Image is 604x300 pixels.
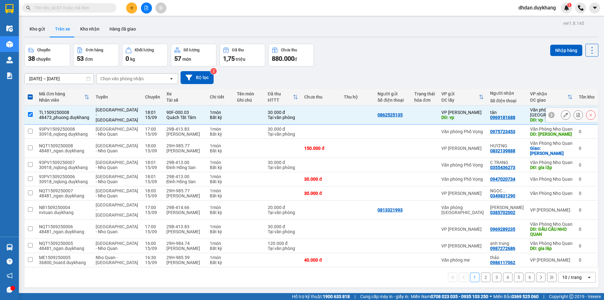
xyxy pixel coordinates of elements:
div: 29H-984.74 [166,241,204,246]
div: [PERSON_NAME] [166,193,204,198]
span: | [543,293,544,300]
span: [GEOGRAPHIC_DATA] - [GEOGRAPHIC_DATA] [96,202,138,218]
div: 36800_hoatd.duykhang [39,260,89,265]
div: Đơn hàng [86,48,103,52]
span: 880.000 [272,55,294,62]
button: 1 [470,273,479,282]
button: Chưa thu880.000đ [268,44,314,66]
strong: 0708 023 035 - 0935 103 250 [431,294,488,299]
div: 0 [579,129,595,134]
div: 16:30 [145,255,160,260]
img: logo-vxr [5,4,14,14]
div: 0987272686 [490,246,515,251]
div: 18:00 [145,188,160,193]
button: Kho nhận [75,21,104,37]
div: 0 [579,258,595,263]
span: 53 [77,55,84,62]
div: [PERSON_NAME] [166,210,204,215]
div: 15/09 [145,210,160,215]
div: Giao: GIA VÂN [530,146,573,156]
button: plus [126,3,137,14]
div: 1 món [210,110,231,115]
span: file-add [144,6,148,10]
div: 30.000 đ [304,191,338,196]
div: Bất kỳ [210,260,231,265]
span: [GEOGRAPHIC_DATA] - Nho Quan [96,224,138,234]
div: Số điện thoại [490,98,524,103]
button: 3 [492,273,501,282]
div: 1 món [210,188,231,193]
div: 0 [579,207,595,212]
div: 20.000 đ [268,205,298,210]
span: [GEOGRAPHIC_DATA] - Nho Quan [96,174,138,184]
span: aim [159,6,163,10]
div: 1 món [210,255,231,260]
div: Văn phòng [GEOGRAPHIC_DATA] [441,205,484,215]
div: 48473_phuong.duykhang [39,115,89,120]
div: 90F-000.03 [166,110,204,115]
div: Người gửi [377,91,408,96]
div: NQT1509250007 [39,188,89,193]
div: Chưa thu [281,48,297,52]
span: [GEOGRAPHIC_DATA] - Nho Quan [96,143,138,153]
div: ME1509250005 [39,255,89,260]
div: Đinh Hồng San [166,179,204,184]
span: đ [294,57,297,62]
div: Nhân viên [39,98,84,103]
div: 29H-985.59 [166,255,204,260]
div: 15/09 [145,193,160,198]
input: Select a date range. [25,74,93,84]
div: 0 [579,177,595,182]
span: Hỗ trợ kỹ thuật: [292,293,350,300]
input: Tìm tên, số ĐT hoặc mã đơn [35,4,109,11]
span: 1 [568,3,570,7]
div: [PERSON_NAME] [166,246,204,251]
div: Ghi chú [237,98,261,103]
div: Mã đơn hàng [39,91,84,96]
div: 93PV1509250006 [39,174,89,179]
button: 6 [525,273,534,282]
div: ĐC giao [530,98,568,103]
div: 29B-413.83 [166,224,204,229]
span: món [182,57,191,62]
div: ver 1.8.145 [563,20,584,27]
div: 17:00 [145,205,160,210]
div: Văn Phòng Nho Quan [530,160,573,165]
div: 18:01 [145,160,160,165]
div: 17:00 [145,224,160,229]
div: Văn Phòng Nho Quan [530,222,573,227]
div: Tài xế [166,98,204,103]
div: hóa đơn [414,98,435,103]
div: 120.000 đ [268,241,298,246]
div: 0 [579,146,595,151]
span: Miền Nam [411,293,488,300]
div: 15/09 [145,246,160,251]
div: 150.000 đ [304,146,338,151]
button: 2 [481,273,490,282]
div: 0986117062 [490,260,515,265]
span: [GEOGRAPHIC_DATA] - Nho Quan [96,188,138,198]
div: 48481_ngan.duykhang [39,229,89,234]
div: 1 món [210,241,231,246]
div: VP [PERSON_NAME] [530,258,573,263]
div: Bất kỳ [210,193,231,198]
div: [PERSON_NAME] [166,229,204,234]
div: 0 [579,191,595,196]
button: Khối lượng0kg [122,44,168,66]
div: DĐ: vp [441,115,484,120]
div: 18:01 [145,110,160,115]
th: Toggle SortBy [438,89,487,105]
span: 0 [126,55,129,62]
div: 30918_nqlong.duykhang [39,165,89,170]
div: Bất kỳ [210,132,231,137]
div: 30.000 đ [268,224,298,229]
button: 5 [514,273,523,282]
span: [GEOGRAPHIC_DATA] - [GEOGRAPHIC_DATA] [96,107,138,122]
div: 15/09 [145,260,160,265]
div: Quách Tất Tâm [166,115,204,120]
div: 15/09 [145,179,160,184]
div: 30.000 đ [268,160,298,165]
div: Văn Phòng Nho Quan [530,241,573,246]
img: warehouse-icon [6,244,13,251]
span: notification [7,273,13,279]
